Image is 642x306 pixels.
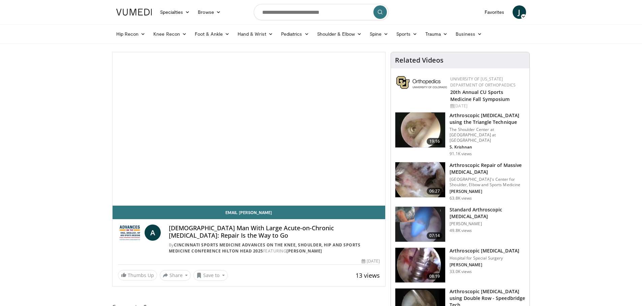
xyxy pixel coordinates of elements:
[395,248,445,283] img: 10051_3.png.150x105_q85_crop-smart_upscale.jpg
[450,112,525,126] h3: Arthroscopic [MEDICAL_DATA] using the Triangle Technique
[113,52,386,206] video-js: Video Player
[427,273,443,280] span: 08:19
[481,5,509,19] a: Favorites
[450,262,519,268] p: [PERSON_NAME]
[113,206,386,219] a: Email [PERSON_NAME]
[118,225,142,241] img: Cincinnati Sports Medicine Advances on the Knee, Shoulder, Hip and Sports Medicine Conference Hil...
[395,162,525,201] a: 06:27 Arthroscopic Repair of Massive [MEDICAL_DATA] [GEOGRAPHIC_DATA]'s Center for Shoulder, Elbo...
[149,27,191,41] a: Knee Recon
[450,162,525,175] h3: Arthroscopic Repair of Massive [MEDICAL_DATA]
[116,9,152,15] img: VuMedi Logo
[450,196,472,201] p: 63.8K views
[427,188,443,195] span: 06:27
[234,27,277,41] a: Hand & Wrist
[160,270,191,281] button: Share
[450,177,525,188] p: [GEOGRAPHIC_DATA]'s Center for Shoulder, Elbow and Sports Medicine
[427,138,443,145] span: 19:16
[118,270,157,280] a: Thumbs Up
[395,162,445,197] img: 281021_0002_1.png.150x105_q85_crop-smart_upscale.jpg
[395,112,525,157] a: 19:16 Arthroscopic [MEDICAL_DATA] using the Triangle Technique The Shoulder Center at [GEOGRAPHIC...
[362,258,380,264] div: [DATE]
[193,270,228,281] button: Save to
[450,103,524,109] div: [DATE]
[112,27,150,41] a: Hip Recon
[156,5,194,19] a: Specialties
[366,27,392,41] a: Spine
[450,247,519,254] h3: Arthroscopic [MEDICAL_DATA]
[450,144,525,150] p: S. Krishnan
[395,207,445,242] img: 38854_0000_3.png.150x105_q85_crop-smart_upscale.jpg
[254,4,389,20] input: Search topics, interventions
[169,242,380,254] div: By FEATURING
[392,27,421,41] a: Sports
[145,225,161,241] a: A
[169,225,380,239] h4: [DEMOGRAPHIC_DATA] Man With Large Acute-on-Chronic [MEDICAL_DATA]: Repair Is the Way to Go
[395,247,525,283] a: 08:19 Arthroscopic [MEDICAL_DATA] Hospital for Special Surgery [PERSON_NAME] 33.0K views
[395,112,445,147] img: krish_3.png.150x105_q85_crop-smart_upscale.jpg
[450,151,472,157] p: 91.1K views
[452,27,486,41] a: Business
[513,5,526,19] a: J
[356,271,380,279] span: 13 views
[450,127,525,143] p: The Shoulder Center at [GEOGRAPHIC_DATA] at [GEOGRAPHIC_DATA]
[450,228,472,233] p: 49.8K views
[450,89,510,102] a: 20th Annual CU Sports Medicine Fall Symposium
[395,206,525,242] a: 07:14 Standard Arthroscopic [MEDICAL_DATA] [PERSON_NAME] 49.8K views
[313,27,366,41] a: Shoulder & Elbow
[450,189,525,194] p: [PERSON_NAME]
[450,206,525,220] h3: Standard Arthroscopic [MEDICAL_DATA]
[194,5,225,19] a: Browse
[286,248,322,254] a: [PERSON_NAME]
[450,269,472,274] p: 33.0K views
[396,76,447,89] img: 355603a8-37da-49b6-856f-e00d7e9307d3.png.150x105_q85_autocrop_double_scale_upscale_version-0.2.png
[450,256,519,261] p: Hospital for Special Surgery
[169,242,361,254] a: Cincinnati Sports Medicine Advances on the Knee, Shoulder, Hip and Sports Medicine Conference Hil...
[427,232,443,239] span: 07:14
[421,27,452,41] a: Trauma
[450,76,516,88] a: University of [US_STATE] Department of Orthopaedics
[395,56,444,64] h4: Related Videos
[277,27,313,41] a: Pediatrics
[191,27,234,41] a: Foot & Ankle
[450,221,525,227] p: [PERSON_NAME]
